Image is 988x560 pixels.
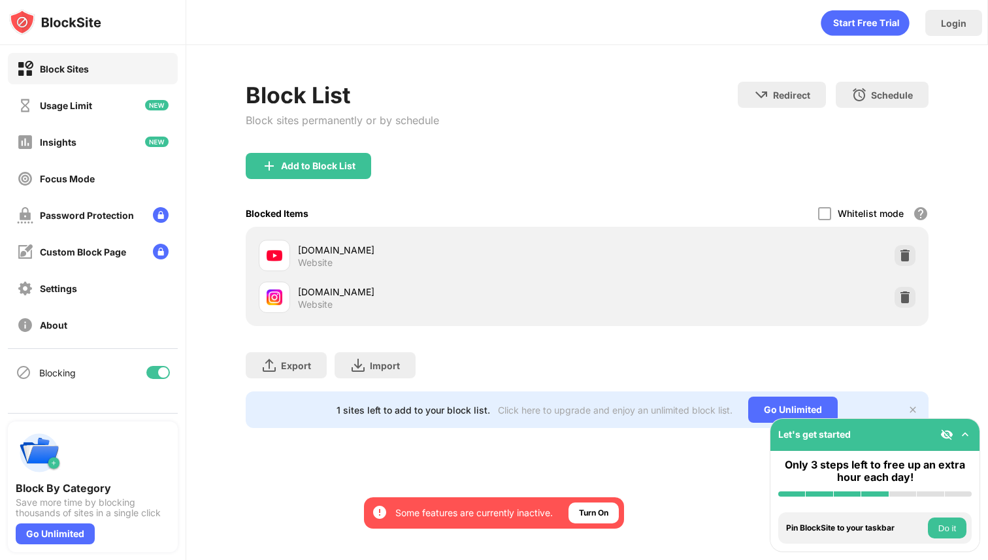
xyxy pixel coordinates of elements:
div: Insights [40,137,76,148]
div: Blocked Items [246,208,308,219]
div: animation [821,10,910,36]
div: Export [281,360,311,371]
div: Some features are currently inactive. [395,506,553,519]
div: Go Unlimited [16,523,95,544]
div: Blocking [39,367,76,378]
div: [DOMAIN_NAME] [298,243,587,257]
img: about-off.svg [17,317,33,333]
div: Add to Block List [281,161,355,171]
div: Go Unlimited [748,397,838,423]
img: focus-off.svg [17,171,33,187]
img: lock-menu.svg [153,244,169,259]
div: Whitelist mode [838,208,904,219]
img: favicons [267,289,282,305]
div: Password Protection [40,210,134,221]
img: block-on.svg [17,61,33,77]
img: blocking-icon.svg [16,365,31,380]
img: new-icon.svg [145,137,169,147]
img: customize-block-page-off.svg [17,244,33,260]
img: x-button.svg [908,404,918,415]
div: [DOMAIN_NAME] [298,285,587,299]
img: eye-not-visible.svg [940,428,953,441]
div: Block By Category [16,482,170,495]
img: new-icon.svg [145,100,169,110]
div: Save more time by blocking thousands of sites in a single click [16,497,170,518]
button: Do it [928,518,966,538]
div: Redirect [773,90,810,101]
div: Let's get started [778,429,851,440]
div: Import [370,360,400,371]
div: Custom Block Page [40,246,126,257]
div: Login [941,18,966,29]
img: insights-off.svg [17,134,33,150]
div: Pin BlockSite to your taskbar [786,523,925,533]
div: 1 sites left to add to your block list. [337,404,490,416]
img: favicons [267,248,282,263]
div: Website [298,257,333,269]
div: Focus Mode [40,173,95,184]
img: settings-off.svg [17,280,33,297]
div: Schedule [871,90,913,101]
img: push-categories.svg [16,429,63,476]
div: About [40,320,67,331]
img: lock-menu.svg [153,207,169,223]
div: Click here to upgrade and enjoy an unlimited block list. [498,404,733,416]
div: Block Sites [40,63,89,74]
div: Settings [40,283,77,294]
div: Turn On [579,506,608,519]
img: password-protection-off.svg [17,207,33,223]
img: logo-blocksite.svg [9,9,101,35]
img: error-circle-white.svg [372,504,387,520]
div: Website [298,299,333,310]
div: Block List [246,82,439,108]
img: omni-setup-toggle.svg [959,428,972,441]
div: Block sites permanently or by schedule [246,114,439,127]
div: Usage Limit [40,100,92,111]
img: time-usage-off.svg [17,97,33,114]
div: Only 3 steps left to free up an extra hour each day! [778,459,972,484]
